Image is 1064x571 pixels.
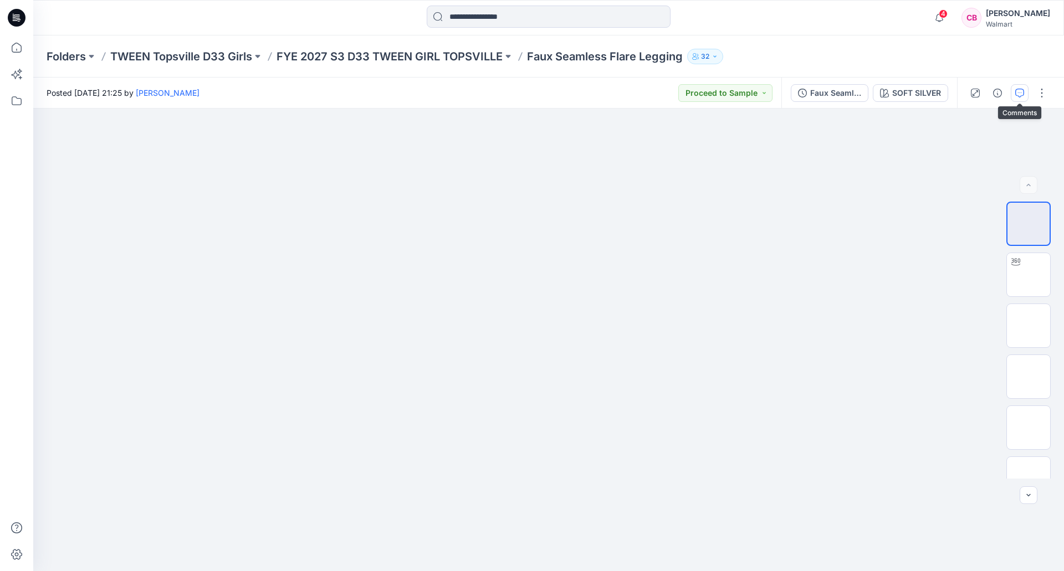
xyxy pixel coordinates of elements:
[110,49,252,64] a: TWEEN Topsville D33 Girls
[810,87,861,99] div: Faux Seamless Flare Legging
[989,84,1006,102] button: Details
[892,87,941,99] div: SOFT SILVER
[687,49,723,64] button: 32
[873,84,948,102] button: SOFT SILVER
[701,50,709,63] p: 32
[527,49,683,64] p: Faux Seamless Flare Legging
[939,9,948,18] span: 4
[986,7,1050,20] div: [PERSON_NAME]
[961,8,981,28] div: CB
[277,49,503,64] a: FYE 2027 S3 D33 TWEEN GIRL TOPSVILLE
[791,84,868,102] button: Faux Seamless Flare Legging
[47,49,86,64] a: Folders
[136,88,199,97] a: [PERSON_NAME]
[47,87,199,99] span: Posted [DATE] 21:25 by
[986,20,1050,28] div: Walmart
